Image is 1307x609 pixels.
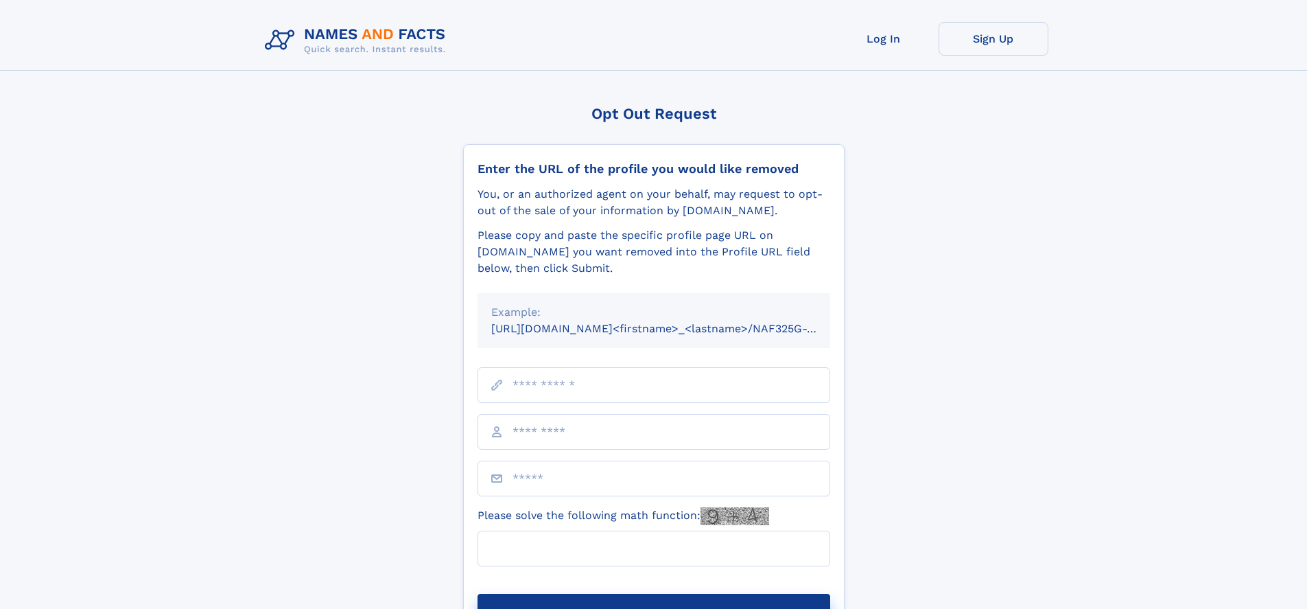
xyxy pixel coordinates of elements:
[491,322,856,335] small: [URL][DOMAIN_NAME]<firstname>_<lastname>/NAF325G-xxxxxxxx
[491,304,816,321] div: Example:
[939,22,1048,56] a: Sign Up
[463,105,845,122] div: Opt Out Request
[478,227,830,277] div: Please copy and paste the specific profile page URL on [DOMAIN_NAME] you want removed into the Pr...
[478,161,830,176] div: Enter the URL of the profile you would like removed
[829,22,939,56] a: Log In
[259,22,457,59] img: Logo Names and Facts
[478,507,769,525] label: Please solve the following math function:
[478,186,830,219] div: You, or an authorized agent on your behalf, may request to opt-out of the sale of your informatio...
